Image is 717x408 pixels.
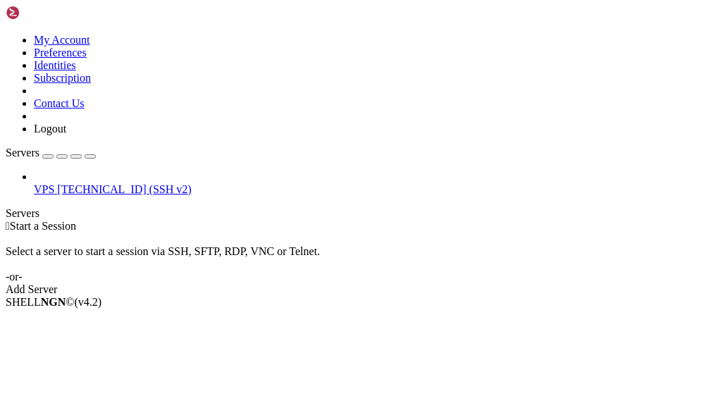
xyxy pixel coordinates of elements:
[57,183,191,195] span: [TECHNICAL_ID] (SSH v2)
[34,34,90,46] a: My Account
[6,233,711,283] div: Select a server to start a session via SSH, SFTP, RDP, VNC or Telnet. -or-
[34,72,91,84] a: Subscription
[10,220,76,232] span: Start a Session
[34,59,76,71] a: Identities
[75,296,102,308] span: 4.2.0
[6,147,96,159] a: Servers
[34,183,711,196] a: VPS [TECHNICAL_ID] (SSH v2)
[34,171,711,196] li: VPS [TECHNICAL_ID] (SSH v2)
[41,296,66,308] b: NGN
[6,296,102,308] span: SHELL ©
[34,47,87,58] a: Preferences
[34,183,54,195] span: VPS
[6,283,711,296] div: Add Server
[6,220,10,232] span: 
[6,6,87,20] img: Shellngn
[34,97,85,109] a: Contact Us
[6,207,711,220] div: Servers
[6,147,39,159] span: Servers
[34,123,66,135] a: Logout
